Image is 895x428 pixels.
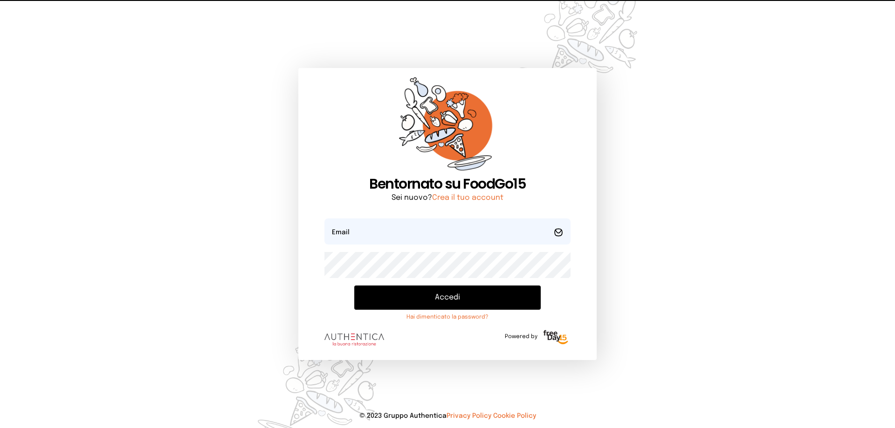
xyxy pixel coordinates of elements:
img: logo.8f33a47.png [324,333,384,346]
p: Sei nuovo? [324,192,571,204]
p: © 2023 Gruppo Authentica [15,411,880,421]
span: Powered by [505,333,537,340]
button: Accedi [354,285,541,310]
a: Cookie Policy [493,413,536,419]
a: Privacy Policy [447,413,491,419]
a: Hai dimenticato la password? [354,313,541,321]
img: sticker-orange.65babaf.png [399,77,496,176]
a: Crea il tuo account [432,194,503,202]
img: logo-freeday.3e08031.png [541,328,571,347]
h1: Bentornato su FoodGo15 [324,176,571,192]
